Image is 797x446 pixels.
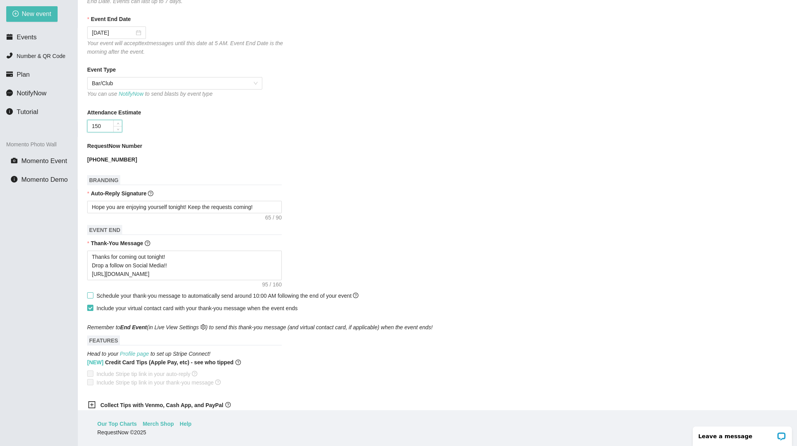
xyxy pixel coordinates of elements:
[100,402,223,408] b: Collect Tips with Venmo, Cash App, and PayPal
[6,33,13,40] span: calendar
[17,71,30,78] span: Plan
[87,108,141,117] b: Attendance Estimate
[6,71,13,77] span: credit-card
[17,33,37,41] span: Events
[143,420,174,428] a: Merch Shop
[87,359,104,365] span: [NEW]
[87,225,122,235] span: EVENT END
[113,126,122,132] span: Decrease Value
[87,324,433,330] i: Remember to (in Live View Settings ) to send this thank-you message (and virtual contact card, if...
[87,335,120,346] span: FEATURES
[97,420,137,428] a: Our Top Charts
[192,371,197,376] span: question-circle
[235,358,241,367] span: question-circle
[97,305,298,311] span: Include your virtual contact card with your thank-you message when the event ends
[93,370,200,378] span: Include Stripe tip link in your auto-reply
[87,90,262,98] div: You can use to send blasts by event type
[92,28,134,37] input: 10/11/2025
[6,108,13,115] span: info-circle
[12,11,19,18] span: plus-circle
[688,421,797,446] iframe: LiveChat chat widget
[93,378,224,387] span: Include Stripe tip link in your thank-you message
[87,40,283,55] i: Your event will accept text messages until this date at 5 AM. Event End Date is the morning after...
[91,15,131,23] b: Event End Date
[21,176,68,183] span: Momento Demo
[6,90,13,96] span: message
[87,358,233,367] b: Credit Card Tips (Apple Pay, etc) - see who tipped
[113,120,122,126] span: Increase Value
[87,201,282,213] textarea: Hope you are enjoying yourself tonight! Keep the requests coming!
[11,157,18,164] span: camera
[148,191,153,196] span: question-circle
[92,77,258,89] span: Bar/Club
[215,379,221,385] span: question-circle
[82,396,276,415] div: Collect Tips with Venmo, Cash App, and PayPalquestion-circle
[91,240,143,246] b: Thank-You Message
[116,121,120,126] span: up
[6,52,13,59] span: phone
[120,351,149,357] a: Profile page
[87,142,142,150] b: RequestNow Number
[22,9,51,19] span: New event
[17,108,38,116] span: Tutorial
[87,65,116,74] b: Event Type
[97,428,776,437] div: RequestNow © 2025
[353,293,358,298] span: question-circle
[119,91,144,97] a: NotifyNow
[180,420,191,428] a: Help
[11,176,18,183] span: info-circle
[87,156,137,163] b: [PHONE_NUMBER]
[225,402,231,407] span: question-circle
[91,190,146,197] b: Auto-Reply Signature
[17,90,46,97] span: NotifyNow
[116,127,120,132] span: down
[87,175,120,185] span: BRANDING
[17,53,65,59] span: Number & QR Code
[6,6,58,22] button: plus-circleNew event
[200,324,206,330] span: setting
[87,351,211,357] i: Head to your to set up Stripe Connect!
[97,293,358,299] span: Schedule your thank-you message to automatically send around 10:00 AM following the end of your e...
[120,324,147,330] b: End Event
[145,241,150,246] span: question-circle
[21,157,67,165] span: Momento Event
[87,251,282,280] textarea: Thanks for coming out tonight! Drop a follow on Social Media!! [URL][DOMAIN_NAME]
[88,401,96,409] span: plus-square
